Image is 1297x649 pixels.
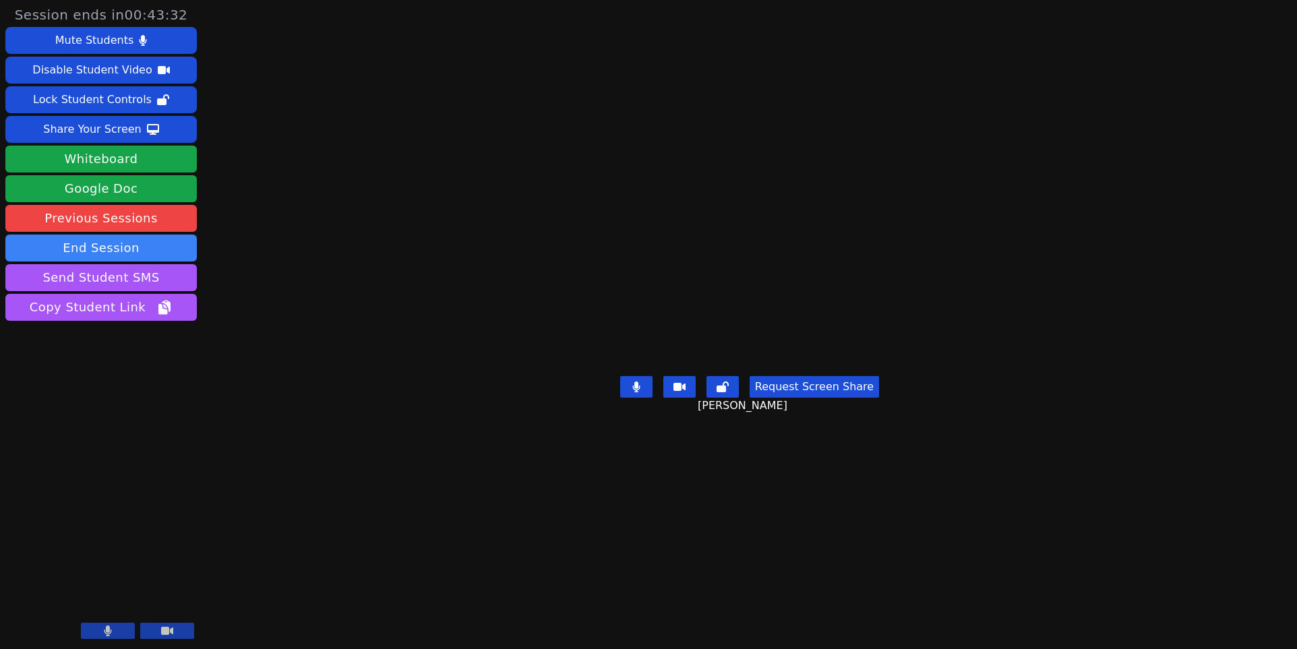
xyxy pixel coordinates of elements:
div: Disable Student Video [32,59,152,81]
div: Mute Students [55,30,133,51]
button: Disable Student Video [5,57,197,84]
button: Request Screen Share [750,376,879,398]
div: Share Your Screen [43,119,142,140]
button: Lock Student Controls [5,86,197,113]
button: Mute Students [5,27,197,54]
time: 00:43:32 [125,7,188,23]
span: Copy Student Link [30,298,173,317]
button: End Session [5,235,197,261]
button: Share Your Screen [5,116,197,143]
button: Send Student SMS [5,264,197,291]
a: Previous Sessions [5,205,197,232]
a: Google Doc [5,175,197,202]
span: Session ends in [15,5,188,24]
div: Lock Student Controls [33,89,152,111]
button: Whiteboard [5,146,197,173]
span: [PERSON_NAME] [698,398,791,414]
button: Copy Student Link [5,294,197,321]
